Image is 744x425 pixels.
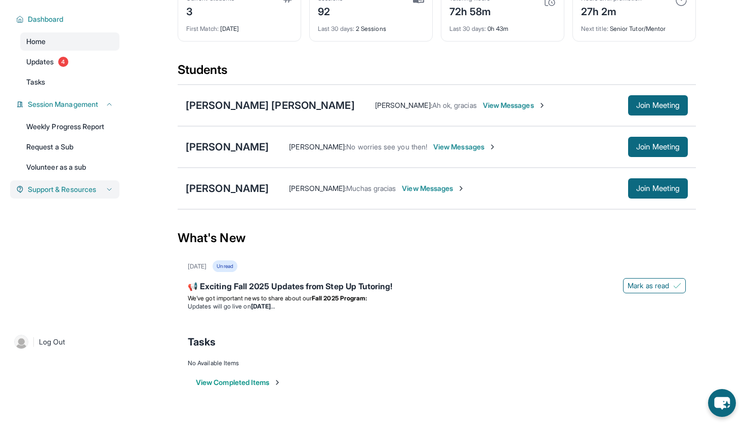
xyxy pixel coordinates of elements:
a: Request a Sub [20,138,119,156]
img: Chevron-Right [538,101,546,109]
a: Tasks [20,73,119,91]
div: Students [178,62,696,84]
img: user-img [14,335,28,349]
a: |Log Out [10,331,119,353]
span: Home [26,36,46,47]
button: Mark as read [623,278,686,293]
div: Senior Tutor/Mentor [581,19,687,33]
div: [PERSON_NAME] [PERSON_NAME] [186,98,355,112]
button: Session Management [24,99,113,109]
button: View Completed Items [196,377,281,388]
div: 72h 58m [449,3,491,19]
span: Tasks [26,77,45,87]
span: View Messages [483,100,546,110]
button: Join Meeting [628,137,688,157]
img: Chevron-Right [488,143,497,151]
a: Home [20,32,119,51]
a: Updates4 [20,53,119,71]
strong: Fall 2025 Program: [312,294,367,302]
div: What's New [178,216,696,260]
div: 27h 2m [581,3,642,19]
span: 4 [58,57,68,67]
span: | [32,336,35,348]
span: We’ve got important news to share about our [188,294,312,302]
span: View Messages [433,142,497,152]
div: 3 [186,3,234,19]
span: Log Out [39,337,65,347]
div: 📢 Exciting Fall 2025 Updates from Step Up Tutoring! [188,280,686,294]
img: Chevron-Right [457,184,465,192]
span: [PERSON_NAME] : [375,101,432,109]
div: Unread [213,260,237,272]
div: [PERSON_NAME] [186,181,269,196]
div: No Available Items [188,359,686,367]
li: Updates will go live on [188,302,686,311]
span: Next title : [581,25,608,32]
button: Dashboard [24,14,113,24]
span: Muchas gracias [346,184,396,192]
span: View Messages [402,183,465,194]
span: Tasks [188,335,216,349]
span: Last 30 days : [449,25,486,32]
div: [DATE] [186,19,293,33]
span: Support & Resources [28,184,96,195]
div: [DATE] [188,262,206,271]
div: 2 Sessions [318,19,424,33]
button: Join Meeting [628,178,688,199]
span: Join Meeting [636,185,680,191]
a: Weekly Progress Report [20,118,119,136]
button: chat-button [708,389,736,417]
span: Updates [26,57,54,67]
span: No worries see you then! [346,142,427,151]
span: [PERSON_NAME] : [289,142,346,151]
div: 92 [318,3,343,19]
strong: [DATE] [251,302,275,310]
span: Dashboard [28,14,64,24]
span: Session Management [28,99,98,109]
span: First Match : [186,25,219,32]
div: 0h 43m [449,19,556,33]
span: [PERSON_NAME] : [289,184,346,192]
img: Mark as read [673,282,681,290]
span: Last 30 days : [318,25,354,32]
span: Join Meeting [636,144,680,150]
button: Join Meeting [628,95,688,115]
span: Join Meeting [636,102,680,108]
span: Ah ok, gracias [432,101,477,109]
button: Support & Resources [24,184,113,195]
span: Mark as read [628,281,669,291]
div: [PERSON_NAME] [186,140,269,154]
a: Volunteer as a sub [20,158,119,176]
